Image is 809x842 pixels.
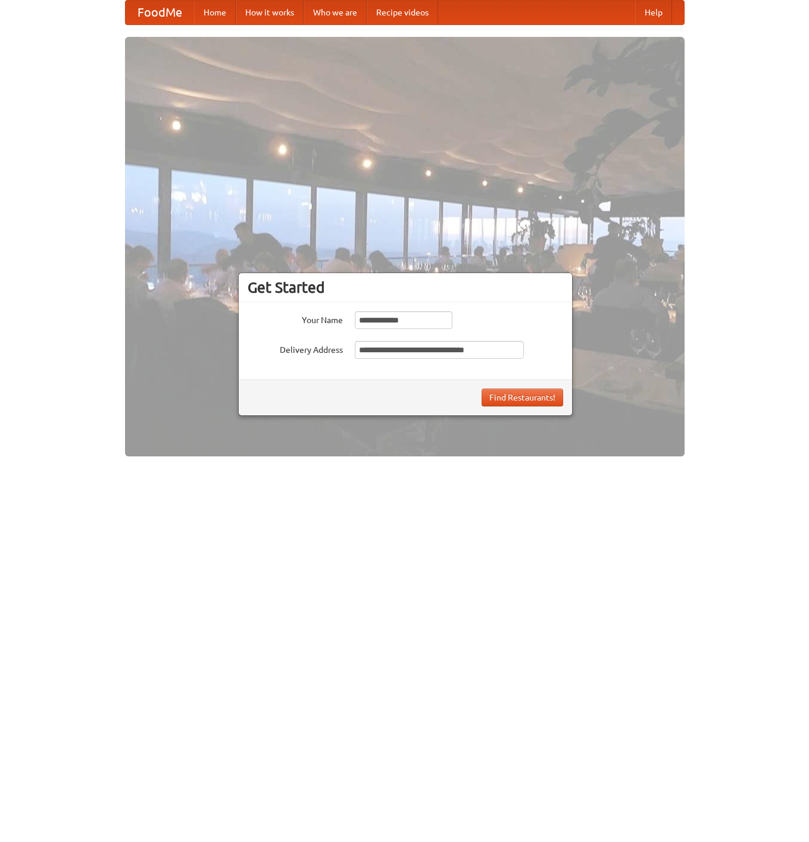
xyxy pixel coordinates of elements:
a: Home [194,1,236,24]
a: Help [635,1,672,24]
label: Your Name [248,311,343,326]
button: Find Restaurants! [482,389,563,406]
h3: Get Started [248,278,563,296]
a: How it works [236,1,304,24]
a: FoodMe [126,1,194,24]
label: Delivery Address [248,341,343,356]
a: Who we are [304,1,367,24]
a: Recipe videos [367,1,438,24]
